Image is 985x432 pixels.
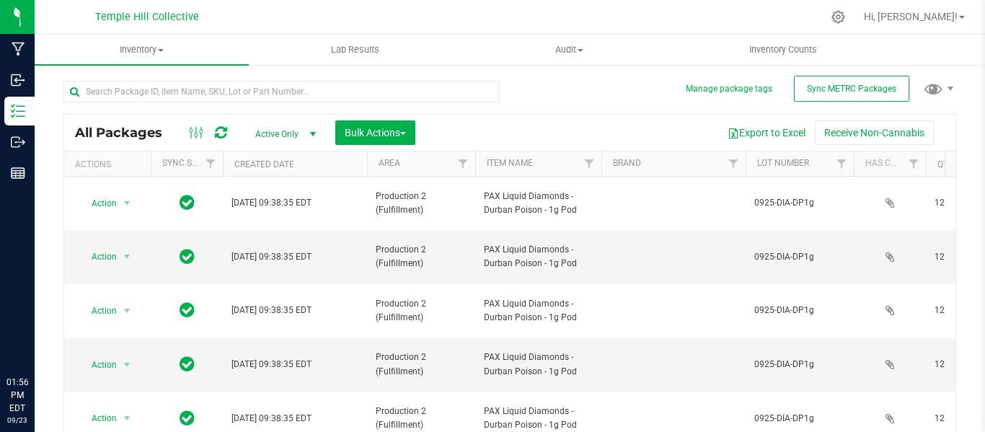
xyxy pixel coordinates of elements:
[854,151,926,177] th: Has COA
[234,159,294,169] a: Created Date
[162,158,218,168] a: Sync Status
[462,35,676,65] a: Audit
[75,125,177,141] span: All Packages
[11,104,25,118] inline-svg: Inventory
[376,297,467,325] span: Production 2 (Fulfillment)
[754,250,845,264] span: 0925-DIA-DP1g
[722,151,746,176] a: Filter
[815,120,934,145] button: Receive Non-Cannabis
[35,43,249,56] span: Inventory
[937,159,953,169] a: Qty
[757,158,809,168] a: Lot Number
[231,358,312,371] span: [DATE] 09:38:35 EDT
[231,412,312,426] span: [DATE] 09:38:35 EDT
[11,42,25,56] inline-svg: Manufacturing
[63,81,499,102] input: Search Package ID, Item Name, SKU, Lot or Part Number...
[484,405,593,432] span: PAX Liquid Diamonds - Durban Poison - 1g Pod
[180,300,195,320] span: In Sync
[754,358,845,371] span: 0925-DIA-DP1g
[118,355,136,375] span: select
[754,412,845,426] span: 0925-DIA-DP1g
[75,159,145,169] div: Actions
[118,247,136,267] span: select
[484,351,593,378] span: PAX Liquid Diamonds - Durban Poison - 1g Pod
[118,408,136,428] span: select
[231,304,312,317] span: [DATE] 09:38:35 EDT
[79,355,118,375] span: Action
[118,193,136,213] span: select
[95,11,199,23] span: Temple Hill Collective
[118,301,136,321] span: select
[754,196,845,210] span: 0925-DIA-DP1g
[43,314,60,332] iframe: Resource center unread badge
[79,301,118,321] span: Action
[180,408,195,428] span: In Sync
[376,190,467,217] span: Production 2 (Fulfillment)
[79,247,118,267] span: Action
[676,35,891,65] a: Inventory Counts
[180,193,195,213] span: In Sync
[807,84,896,94] span: Sync METRC Packages
[376,351,467,378] span: Production 2 (Fulfillment)
[231,196,312,210] span: [DATE] 09:38:35 EDT
[180,247,195,267] span: In Sync
[830,151,854,176] a: Filter
[754,304,845,317] span: 0925-DIA-DP1g
[376,405,467,432] span: Production 2 (Fulfillment)
[249,35,463,65] a: Lab Results
[231,250,312,264] span: [DATE] 09:38:35 EDT
[578,151,601,176] a: Filter
[379,158,400,168] a: Area
[730,43,836,56] span: Inventory Counts
[6,376,28,415] p: 01:56 PM EDT
[345,127,406,138] span: Bulk Actions
[484,297,593,325] span: PAX Liquid Diamonds - Durban Poison - 1g Pod
[180,354,195,374] span: In Sync
[199,151,223,176] a: Filter
[376,243,467,270] span: Production 2 (Fulfillment)
[35,35,249,65] a: Inventory
[11,135,25,149] inline-svg: Outbound
[864,11,958,22] span: Hi, [PERSON_NAME]!
[335,120,415,145] button: Bulk Actions
[79,408,118,428] span: Action
[902,151,926,176] a: Filter
[6,415,28,426] p: 09/23
[463,43,676,56] span: Audit
[11,166,25,180] inline-svg: Reports
[718,120,815,145] button: Export to Excel
[484,190,593,217] span: PAX Liquid Diamonds - Durban Poison - 1g Pod
[484,243,593,270] span: PAX Liquid Diamonds - Durban Poison - 1g Pod
[312,43,399,56] span: Lab Results
[451,151,475,176] a: Filter
[11,73,25,87] inline-svg: Inbound
[613,158,641,168] a: Brand
[79,193,118,213] span: Action
[794,76,909,102] button: Sync METRC Packages
[14,317,58,360] iframe: Resource center
[829,10,847,24] div: Manage settings
[487,158,533,168] a: Item Name
[686,83,772,95] button: Manage package tags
